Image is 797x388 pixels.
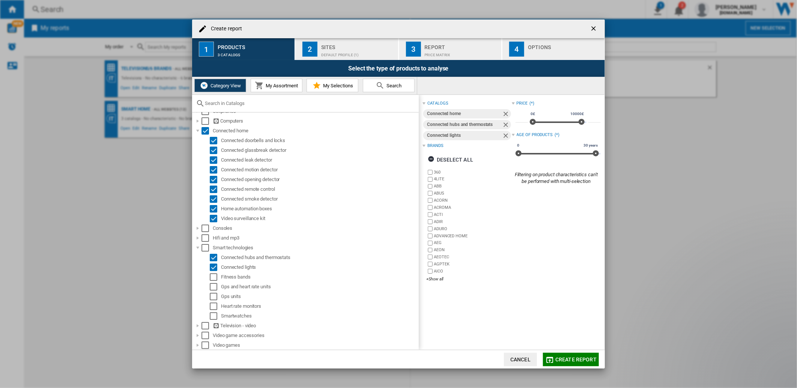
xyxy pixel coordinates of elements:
span: Search [385,83,402,88]
label: ADIR [434,219,511,225]
md-checkbox: Select [210,176,221,183]
div: 2 [302,42,317,57]
md-checkbox: Select [210,186,221,193]
div: Report [425,41,499,49]
span: 0£ [530,111,537,117]
md-checkbox: Select [210,273,221,281]
md-checkbox: Select [210,283,221,291]
div: Options [528,41,602,49]
input: brand.name [428,248,433,253]
button: 1 Products 3 catalogs [192,38,295,60]
div: Fitness bands [221,273,418,281]
span: Category View [209,83,241,88]
button: My Assortment [251,79,302,92]
div: Default profile (1) [321,49,395,57]
md-checkbox: Select [210,137,221,144]
div: Connected hubs and thermostats [221,254,418,261]
div: Connected lights [427,131,502,140]
div: 3 [406,42,421,57]
div: Brands [427,143,443,149]
div: Sites [321,41,395,49]
md-checkbox: Select [202,225,213,232]
div: Consoles [213,225,418,232]
span: 30 years [583,142,599,148]
button: My Selections [307,79,358,92]
div: Filtering on product characteristics can't be performed with multi-selection [512,171,601,185]
div: Computers [213,117,418,125]
label: AGPTEK [434,261,511,267]
button: Deselect all [426,153,475,166]
div: Video surveillance kit [221,215,418,222]
md-dialog: Create report ... [192,19,605,369]
input: brand.name [428,226,433,231]
input: brand.name [428,234,433,238]
input: brand.name [428,205,433,210]
md-checkbox: Select [210,264,221,271]
span: 10000£ [570,111,585,117]
md-checkbox: Select [210,293,221,300]
md-checkbox: Select [202,332,213,339]
md-checkbox: Select [210,254,221,261]
input: brand.name [428,177,433,182]
input: brand.name [428,241,433,246]
input: Search in Catalogs [205,100,415,106]
div: Connected doorbells and locks [221,137,418,144]
md-checkbox: Select [210,195,221,203]
label: ACROMA [434,205,511,210]
span: Create report [555,357,597,363]
label: AEON [434,247,511,253]
div: Video games [213,342,418,349]
div: Heart rate monitors [221,303,418,310]
ng-md-icon: Remove [502,132,511,141]
div: Connected hubs and thermostats [427,120,502,129]
md-checkbox: Select [202,234,213,242]
button: 4 Options [502,38,605,60]
label: ACORN [434,198,511,203]
img: wiser-icon-white.png [200,81,209,90]
div: Select the type of products to analyse [192,60,605,77]
label: AICO [434,268,511,274]
button: Search [363,79,415,92]
md-checkbox: Select [210,147,221,154]
input: brand.name [428,219,433,224]
span: 0 [516,142,521,148]
ng-md-icon: Remove [502,110,511,119]
div: Hifi and mp3 [213,234,418,242]
div: Connected smoke detector [221,195,418,203]
input: brand.name [428,184,433,189]
input: brand.name [428,198,433,203]
div: catalogs [427,100,448,106]
div: Gps units [221,293,418,300]
button: Cancel [504,353,537,366]
label: ADURO [434,226,511,232]
div: Price [517,100,528,106]
div: Connected home [213,127,418,135]
div: Connected remote control [221,186,418,193]
input: brand.name [428,255,433,259]
div: Products [218,41,292,49]
div: +Show all [426,276,511,282]
input: brand.name [428,262,433,267]
div: Age of products [517,132,553,138]
label: ABUS [434,190,511,196]
div: Connected opening detector [221,176,418,183]
label: AEOTEC [434,254,511,260]
md-checkbox: Select [210,156,221,164]
md-checkbox: Select [202,342,213,349]
md-checkbox: Select [202,117,213,125]
input: brand.name [428,212,433,217]
div: 3 catalogs [218,49,292,57]
span: My Selections [321,83,353,88]
md-checkbox: Select [202,127,213,135]
md-checkbox: Select [210,205,221,213]
div: Home automation boxes [221,205,418,213]
label: AEG [434,240,511,246]
md-checkbox: Select [210,215,221,222]
button: 2 Sites Default profile (1) [296,38,399,60]
label: 360 [434,169,511,175]
div: 4 [509,42,524,57]
button: 3 Report Price Matrix [399,38,502,60]
div: Connected motion detector [221,166,418,174]
div: Gps and heart rate units [221,283,418,291]
button: Category View [194,79,246,92]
